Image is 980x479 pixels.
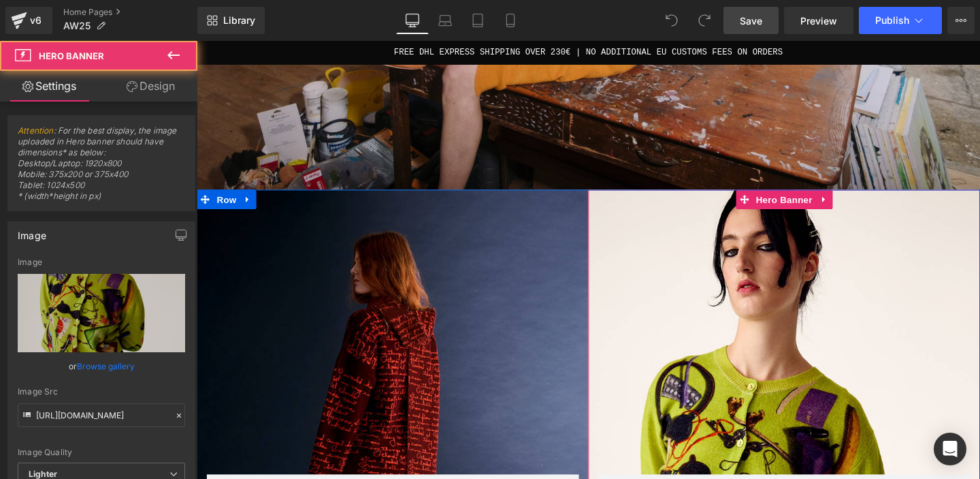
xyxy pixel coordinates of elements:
[396,7,429,34] a: Desktop
[585,157,651,177] span: Hero Banner
[875,15,909,26] span: Publish
[18,157,45,177] span: Row
[18,403,185,427] input: Link
[947,7,975,34] button: More
[461,7,494,34] a: Tablet
[784,7,853,34] a: Preview
[651,157,668,177] a: Expand / Collapse
[859,7,942,34] button: Publish
[18,125,54,136] a: Attention
[77,354,135,378] a: Browse gallery
[27,12,44,29] div: v6
[63,7,197,18] a: Home Pages
[18,448,185,457] div: Image Quality
[208,7,617,17] span: FREE DHL EXPRESS SHIPPING OVER 230€ | NO ADDITIONAL EU CUSTOMS FEES ON ORDERS
[18,125,185,211] span: : For the best display, the image uploaded in Hero banner should have dimensions* as below: Deskt...
[18,258,185,267] div: Image
[494,7,527,34] a: Mobile
[45,157,63,177] a: Expand / Collapse
[800,14,837,28] span: Preview
[5,7,52,34] a: v6
[197,7,265,34] a: New Library
[223,14,255,27] span: Library
[658,7,685,34] button: Undo
[101,71,200,102] a: Design
[934,433,966,465] div: Open Intercom Messenger
[39,50,104,61] span: Hero Banner
[29,469,57,479] b: Lighter
[740,14,762,28] span: Save
[429,7,461,34] a: Laptop
[18,222,46,241] div: Image
[18,387,185,397] div: Image Src
[691,7,718,34] button: Redo
[63,20,91,31] span: AW25
[18,359,185,373] div: or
